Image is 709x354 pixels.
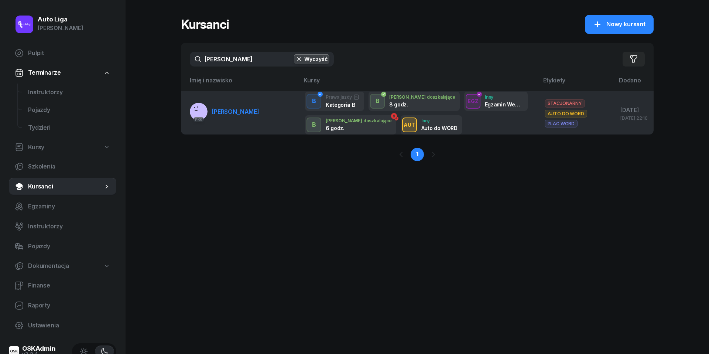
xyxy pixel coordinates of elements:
[28,143,44,152] span: Kursy
[485,95,523,99] div: Inny
[28,105,110,115] span: Pojazdy
[9,317,116,334] a: Ustawienia
[28,301,110,310] span: Raporty
[9,218,116,235] a: Instruktorzy
[466,94,480,109] button: EGZ
[9,139,116,156] a: Kursy
[28,281,110,290] span: Finanse
[28,123,110,133] span: Tydzień
[9,158,116,176] a: Szkolenia
[38,16,83,23] div: Auto Liga
[421,118,458,123] div: Inny
[9,64,116,81] a: Terminarze
[28,182,103,191] span: Kursanci
[28,88,110,97] span: Instruktorzy
[545,120,578,127] span: PLAC WORD
[9,258,116,275] a: Dokumentacja
[485,101,523,108] div: Egzamin Wewnętrzny
[373,95,383,108] div: B
[294,54,329,64] button: Wyczyść
[28,202,110,211] span: Egzaminy
[22,84,116,101] a: Instruktorzy
[28,261,69,271] span: Dokumentacja
[28,68,61,78] span: Terminarze
[28,321,110,330] span: Ustawienia
[181,75,299,91] th: Imię i nazwisko
[9,44,116,62] a: Pulpit
[539,75,614,91] th: Etykiety
[545,110,587,118] span: AUTO DO WORD
[9,297,116,314] a: Raporty
[620,105,648,115] div: [DATE]
[28,48,110,58] span: Pulpit
[299,75,539,91] th: Kursy
[411,148,424,161] a: 1
[28,242,110,251] span: Pojazdy
[370,94,385,109] button: B
[9,238,116,255] a: Pojazdy
[212,108,259,115] span: [PERSON_NAME]
[9,178,116,195] a: Kursanci
[389,95,455,99] div: [PERSON_NAME] doszkalające
[28,222,110,231] span: Instruktorzy
[606,20,645,29] span: Nowy kursant
[309,95,319,108] div: B
[22,346,56,352] div: OSKAdmin
[306,94,321,109] button: B
[193,117,204,122] div: PKK
[28,162,110,171] span: Szkolenia
[306,118,321,132] button: B
[38,23,83,33] div: [PERSON_NAME]
[465,96,482,106] div: EGZ
[421,125,458,131] div: Auto do WORD
[545,99,585,107] span: STACJONARNY
[326,102,359,108] div: Kategoria B
[401,120,418,129] div: AUT
[190,52,334,67] input: Szukaj
[22,119,116,137] a: Tydzień
[402,118,417,132] button: AUT
[309,119,319,131] div: B
[614,75,654,91] th: Dodano
[326,94,359,100] div: Prawo jazdy
[389,101,428,108] div: 8 godz.
[620,116,648,120] div: [DATE] 22:10
[326,125,364,131] div: 6 godz.
[9,277,116,295] a: Finanse
[22,101,116,119] a: Pojazdy
[585,15,654,34] a: Nowy kursant
[190,103,259,120] a: PKK[PERSON_NAME]
[326,118,392,123] div: [PERSON_NAME] doszkalające
[9,198,116,215] a: Egzaminy
[181,18,229,31] h1: Kursanci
